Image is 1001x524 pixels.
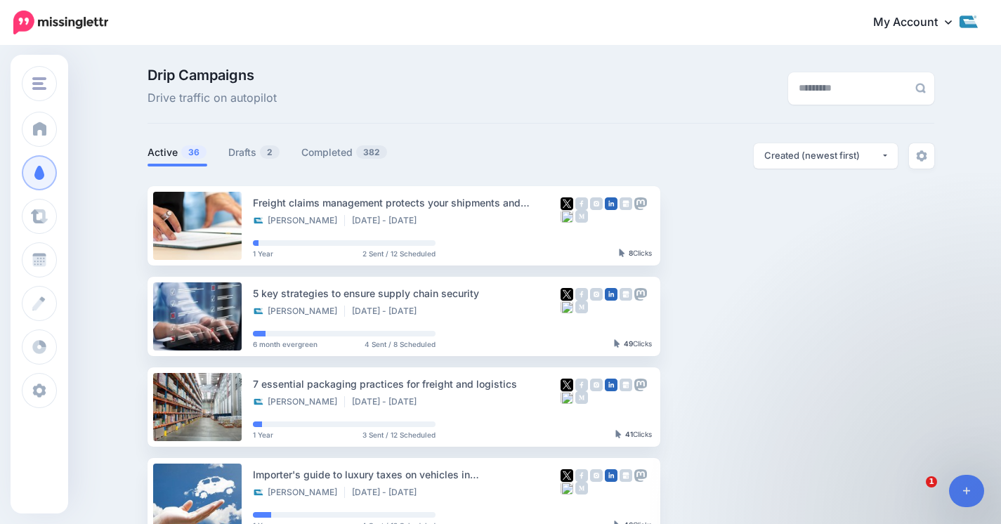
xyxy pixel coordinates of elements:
a: Active36 [148,144,207,161]
img: pointer-grey-darker.png [619,249,625,257]
a: Completed382 [301,144,388,161]
a: My Account [859,6,980,40]
span: 1 Year [253,431,273,438]
button: Created (newest first) [754,143,898,169]
img: google_business-grey-square.png [620,379,632,391]
img: twitter-square.png [561,469,573,482]
img: mastodon-grey-square.png [634,469,647,482]
img: menu.png [32,77,46,90]
span: 2 Sent / 12 Scheduled [362,250,436,257]
li: [PERSON_NAME] [253,306,345,317]
span: 382 [356,145,387,159]
img: mastodon-grey-square.png [634,197,647,210]
img: medium-grey-square.png [575,391,588,404]
img: instagram-grey-square.png [590,469,603,482]
img: settings-grey.png [916,150,927,162]
b: 41 [625,430,633,438]
img: google_business-grey-square.png [620,288,632,301]
img: twitter-square.png [561,197,573,210]
img: facebook-grey-square.png [575,288,588,301]
iframe: Intercom notifications message [671,388,952,486]
img: instagram-grey-square.png [590,288,603,301]
li: [DATE] - [DATE] [352,215,424,226]
span: 3 Sent / 12 Scheduled [362,431,436,438]
img: google_business-grey-square.png [620,469,632,482]
li: [PERSON_NAME] [253,396,345,407]
div: Created (newest first) [764,149,881,162]
img: bluesky-grey-square.png [561,482,573,494]
img: medium-grey-square.png [575,210,588,223]
img: Missinglettr [13,11,108,34]
a: Drafts2 [228,144,280,161]
img: bluesky-grey-square.png [561,301,573,313]
img: medium-grey-square.png [575,301,588,313]
b: 49 [624,339,633,348]
span: 2 [260,145,280,159]
li: [PERSON_NAME] [253,487,345,498]
img: medium-grey-square.png [575,482,588,494]
b: 8 [629,249,633,257]
img: facebook-grey-square.png [575,469,588,482]
img: linkedin-square.png [605,197,617,210]
img: mastodon-grey-square.png [634,288,647,301]
li: [DATE] - [DATE] [352,306,424,317]
img: mastodon-grey-square.png [634,379,647,391]
img: search-grey-6.png [915,83,926,93]
iframe: Intercom live chat [897,476,931,510]
img: linkedin-square.png [605,379,617,391]
li: [DATE] - [DATE] [352,487,424,498]
img: facebook-grey-square.png [575,379,588,391]
span: Drip Campaigns [148,68,277,82]
img: pointer-grey-darker.png [615,430,622,438]
span: 1 [926,476,937,487]
img: bluesky-grey-square.png [561,391,573,404]
div: Clicks [619,249,652,258]
img: instagram-grey-square.png [590,197,603,210]
span: Drive traffic on autopilot [148,89,277,107]
img: pointer-grey-darker.png [614,339,620,348]
span: 36 [181,145,207,159]
div: Importer's guide to luxury taxes on vehicles in [GEOGRAPHIC_DATA] [253,466,561,483]
div: 5 key strategies to ensure supply chain security [253,285,561,301]
div: Clicks [615,431,652,439]
img: google_business-grey-square.png [620,197,632,210]
span: 1 Year [253,250,273,257]
li: [DATE] - [DATE] [352,396,424,407]
span: 4 Sent / 8 Scheduled [365,341,436,348]
span: 6 month evergreen [253,341,318,348]
div: Freight claims management protects your shipments and minimizes loss [253,195,561,211]
div: 7 essential packaging practices for freight and logistics [253,376,561,392]
img: instagram-grey-square.png [590,379,603,391]
div: Clicks [614,340,652,348]
img: twitter-square.png [561,288,573,301]
li: [PERSON_NAME] [253,215,345,226]
img: linkedin-square.png [605,288,617,301]
img: linkedin-square.png [605,469,617,482]
img: twitter-square.png [561,379,573,391]
img: bluesky-grey-square.png [561,210,573,223]
img: facebook-grey-square.png [575,197,588,210]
